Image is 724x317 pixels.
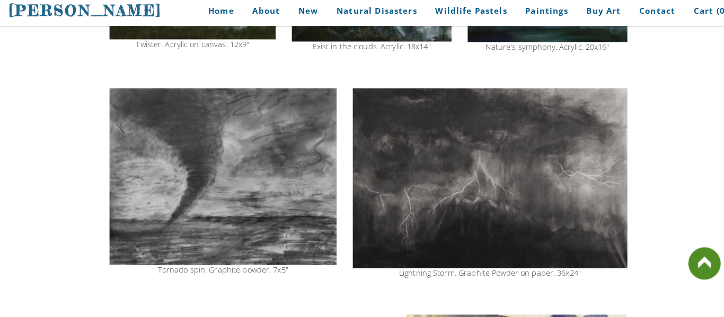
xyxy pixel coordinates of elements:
[285,4,321,28] a: New
[347,270,616,277] div: Lightning Storm. Graphite Powder on paper. 36x24"
[568,4,618,28] a: Buy Art
[287,47,444,55] div: Exist in the clouds. Acrylic. 18x14"
[323,4,418,28] a: Natural Disasters
[108,45,271,52] div: Twister. Acrylic on canvas. 12x9"
[108,267,331,274] div: Tornado spin. Graphite powder. 7x5"
[508,4,566,28] a: Paintings
[460,48,616,55] div: Nature's symphony. Acrylic. 20x16"
[420,4,506,28] a: Wildlife Pastels
[8,6,159,24] span: [PERSON_NAME]
[8,5,159,25] a: [PERSON_NAME]
[108,92,331,266] img: tornado spin
[620,4,672,28] a: Contact
[347,92,616,269] img: Lightning storm
[240,4,283,28] a: About
[189,4,238,28] a: Home
[674,4,716,28] a: Cart (0)
[707,10,712,21] span: 0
